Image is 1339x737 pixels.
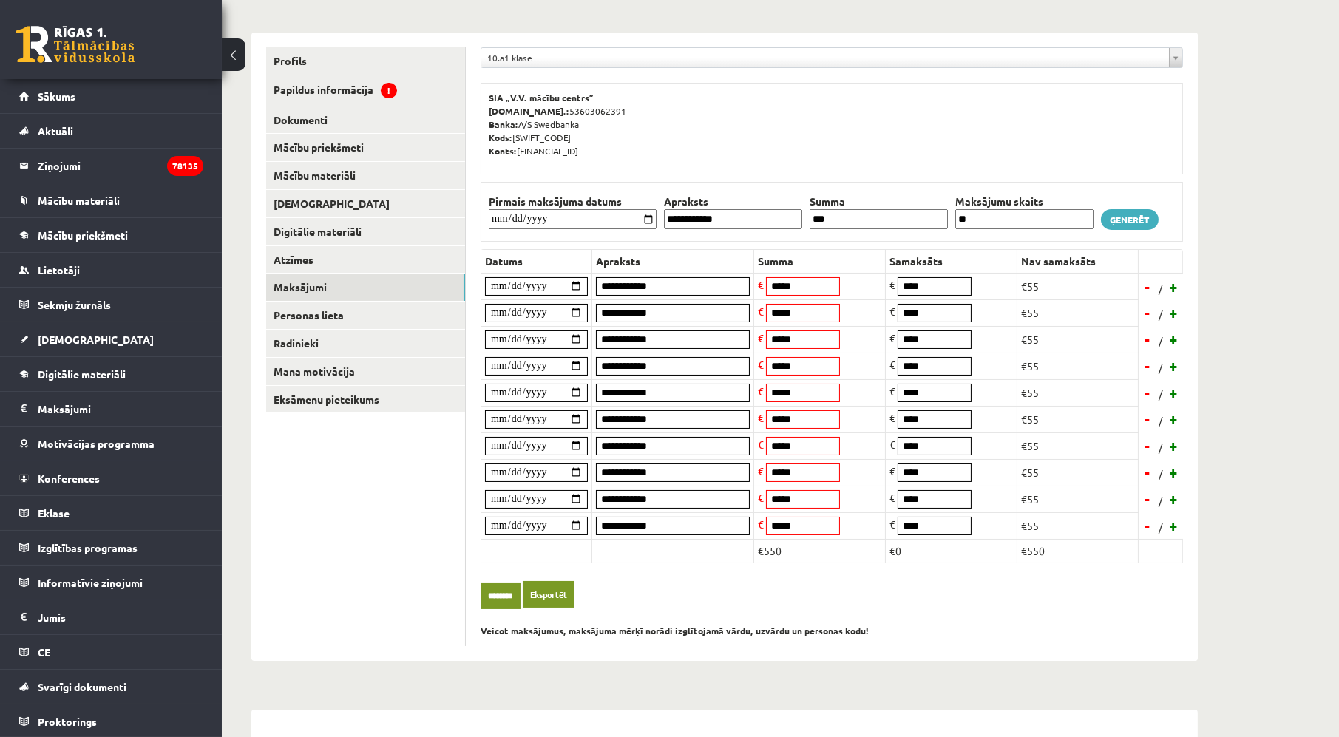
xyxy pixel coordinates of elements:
a: Motivācijas programma [19,427,203,461]
a: - [1140,514,1155,537]
a: Konferences [19,461,203,495]
b: Kods: [489,132,512,143]
a: + [1167,435,1182,457]
span: € [889,305,895,318]
a: + [1167,302,1182,324]
a: Ziņojumi78135 [19,149,203,183]
span: € [889,331,895,344]
a: Informatīvie ziņojumi [19,566,203,600]
a: Eksāmenu pieteikums [266,386,465,413]
span: Eklase [38,506,70,520]
span: Proktorings [38,715,97,728]
span: € [758,331,764,344]
th: Maksājumu skaits [952,194,1097,209]
span: Konferences [38,472,100,485]
span: € [758,278,764,291]
a: Radinieki [266,330,465,357]
td: €55 [1017,406,1139,432]
span: 10.a1 klase [487,48,1163,67]
th: Summa [806,194,952,209]
a: + [1167,488,1182,510]
td: €0 [886,539,1017,563]
b: Veicot maksājumus, maksājuma mērķī norādi izglītojamā vārdu, uzvārdu un personas kodu! [481,625,869,636]
th: Datums [481,249,592,273]
th: Apraksts [592,249,754,273]
a: + [1167,514,1182,537]
span: € [758,305,764,318]
span: Sākums [38,89,75,103]
span: Sekmju žurnāls [38,298,111,311]
a: Digitālie materiāli [266,218,465,245]
span: € [889,438,895,451]
a: - [1140,488,1155,510]
span: [DEMOGRAPHIC_DATA] [38,333,154,346]
a: Rīgas 1. Tālmācības vidusskola [16,26,135,63]
span: Mācību materiāli [38,194,120,207]
span: € [889,278,895,291]
a: Ģenerēt [1101,209,1159,230]
td: €55 [1017,432,1139,459]
td: €55 [1017,486,1139,512]
span: / [1157,281,1165,296]
b: [DOMAIN_NAME].: [489,105,569,117]
td: €55 [1017,273,1139,299]
p: 53603062391 A/S Swedbanka [SWIFT_CODE] [FINANCIAL_ID] [489,91,1175,157]
span: Motivācijas programma [38,437,155,450]
td: €55 [1017,379,1139,406]
a: Mācību materiāli [266,162,465,189]
span: € [758,411,764,424]
span: Digitālie materiāli [38,367,126,381]
td: €55 [1017,512,1139,539]
a: - [1140,302,1155,324]
a: Mācību materiāli [19,183,203,217]
td: €55 [1017,459,1139,486]
a: Sākums [19,79,203,113]
td: €55 [1017,299,1139,326]
a: + [1167,276,1182,298]
a: - [1140,276,1155,298]
a: - [1140,355,1155,377]
span: € [758,384,764,398]
a: Profils [266,47,465,75]
td: €550 [754,539,886,563]
span: € [889,517,895,531]
b: Banka: [489,118,518,130]
span: Jumis [38,611,66,624]
span: / [1157,307,1165,322]
span: / [1157,493,1165,509]
a: Svarīgi dokumenti [19,670,203,704]
a: Mana motivācija [266,358,465,385]
a: - [1140,408,1155,430]
span: € [889,411,895,424]
span: / [1157,520,1165,535]
span: / [1157,360,1165,376]
span: € [758,517,764,531]
a: - [1140,435,1155,457]
span: / [1157,466,1165,482]
a: Digitālie materiāli [19,357,203,391]
th: Pirmais maksājuma datums [485,194,660,209]
td: €55 [1017,326,1139,353]
a: - [1140,328,1155,350]
a: Maksājumi [266,274,465,301]
td: €55 [1017,353,1139,379]
span: CE [38,645,50,659]
th: Nav samaksāts [1017,249,1139,273]
a: Eksportēt [523,581,574,608]
a: CE [19,635,203,669]
a: + [1167,408,1182,430]
legend: Maksājumi [38,392,203,426]
span: € [758,358,764,371]
span: € [758,464,764,478]
a: + [1167,461,1182,483]
a: - [1140,381,1155,404]
a: + [1167,328,1182,350]
a: Maksājumi [19,392,203,426]
span: Mācību priekšmeti [38,228,128,242]
a: Lietotāji [19,253,203,287]
a: Sekmju žurnāls [19,288,203,322]
span: / [1157,440,1165,455]
a: - [1140,461,1155,483]
a: Eklase [19,496,203,530]
a: Jumis [19,600,203,634]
